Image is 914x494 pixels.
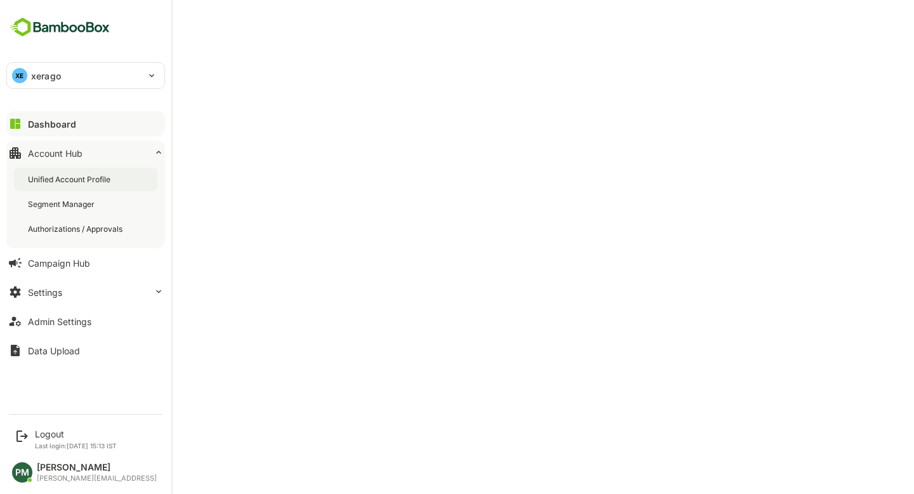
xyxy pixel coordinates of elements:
[28,119,76,130] div: Dashboard
[28,316,91,327] div: Admin Settings
[7,63,164,88] div: XExerago
[12,68,27,83] div: XE
[37,462,157,473] div: [PERSON_NAME]
[31,69,61,83] p: xerago
[28,345,80,356] div: Data Upload
[12,462,32,483] div: PM
[6,15,114,39] img: BambooboxFullLogoMark.5f36c76dfaba33ec1ec1367b70bb1252.svg
[6,338,165,363] button: Data Upload
[28,174,113,185] div: Unified Account Profile
[35,442,117,450] p: Last login: [DATE] 15:13 IST
[6,140,165,166] button: Account Hub
[35,429,117,439] div: Logout
[28,258,90,269] div: Campaign Hub
[28,224,125,234] div: Authorizations / Approvals
[6,111,165,137] button: Dashboard
[28,148,83,159] div: Account Hub
[37,474,157,483] div: [PERSON_NAME][EMAIL_ADDRESS]
[28,199,97,210] div: Segment Manager
[6,309,165,334] button: Admin Settings
[6,250,165,276] button: Campaign Hub
[6,279,165,305] button: Settings
[28,287,62,298] div: Settings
